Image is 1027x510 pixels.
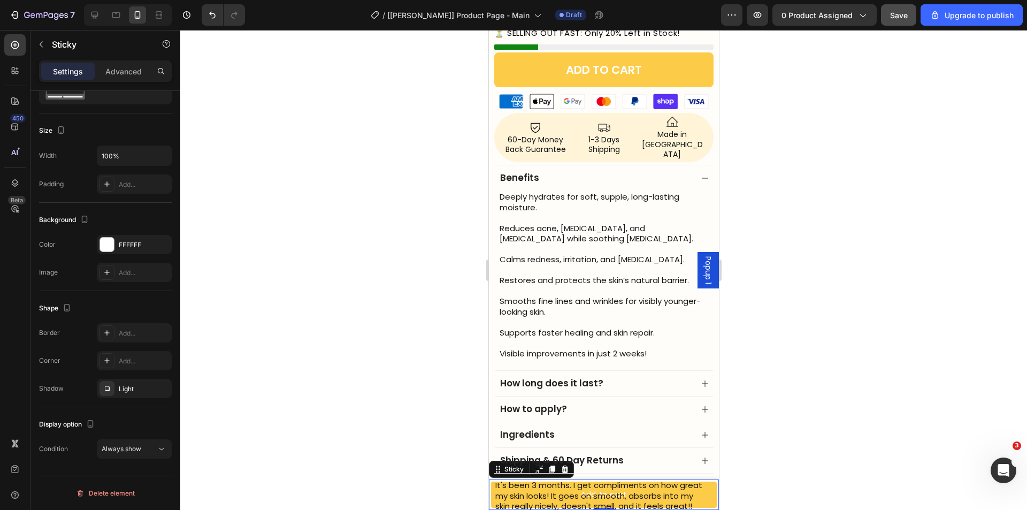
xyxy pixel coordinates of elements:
[102,445,141,453] span: Always show
[76,487,135,500] div: Delete element
[119,384,169,394] div: Light
[39,444,68,454] div: Condition
[4,4,80,26] button: 7
[382,10,385,21] span: /
[70,9,75,21] p: 7
[39,384,64,393] div: Shadow
[566,10,582,20] span: Draft
[97,439,172,459] button: Always show
[39,417,97,432] div: Display option
[119,329,169,338] div: Add...
[11,245,219,256] p: Restores and protects the skin’s natural barrier.
[890,11,908,20] span: Save
[11,162,219,182] p: Deeply hydrates for soft, supple, long-lasting moisture.
[11,224,219,235] p: Calms redness, irritation, and [MEDICAL_DATA].
[39,268,58,277] div: Image
[39,179,64,189] div: Padding
[39,151,57,161] div: Width
[53,66,83,77] p: Settings
[387,10,530,21] span: [[PERSON_NAME]] Product Page - Main
[11,142,50,154] p: Benefits
[15,105,79,124] p: 60-Day Money Back Guarantee
[39,301,73,316] div: Shape
[39,328,60,338] div: Border
[39,485,172,502] button: Delete element
[1013,442,1021,450] span: 3
[119,268,169,278] div: Add...
[97,146,171,165] input: Auto
[39,124,67,138] div: Size
[8,196,26,204] div: Beta
[119,356,169,366] div: Add...
[930,10,1014,21] div: Upgrade to publish
[772,4,877,26] button: 0 product assigned
[11,399,66,410] p: Ingredients
[119,180,169,189] div: Add...
[202,4,245,26] div: Undo/Redo
[921,4,1023,26] button: Upgrade to publish
[10,114,26,123] div: 450
[5,62,225,83] img: gempages_554878730804134722-5bd97fec-7e9f-490f-933b-6ac5ec858c85.png
[11,424,135,436] p: Shipping & 60 Day Returns
[11,318,219,329] p: Visible improvements in just 2 weeks!
[11,347,114,359] p: How long does it last?
[6,450,214,482] p: It's been 3 months. I get compliments on how great my skin looks! It goes on smooth, absorbs into...
[781,10,853,21] span: 0 product assigned
[881,4,916,26] button: Save
[991,458,1016,483] iframe: Intercom live chat
[11,266,219,287] p: Smooths fine lines and wrinkles for visibly younger-looking skin.
[11,373,78,385] p: How to apply?
[39,356,60,366] div: Corner
[39,240,56,249] div: Color
[83,105,147,124] p: 1-3 Days Shipping
[151,100,215,129] p: Made in [GEOGRAPHIC_DATA]
[11,298,219,308] p: Supports faster healing and skin repair.
[119,240,169,250] div: FFFFFF
[77,33,153,47] div: ADD TO CART
[52,38,143,51] p: Sticky
[105,66,142,77] p: Advanced
[5,22,225,57] button: ADD TO CART
[39,213,91,227] div: Background
[489,30,719,510] iframe: To enrich screen reader interactions, please activate Accessibility in Grammarly extension settings
[11,193,219,214] p: Reduces acne, [MEDICAL_DATA], and [MEDICAL_DATA] while soothing [MEDICAL_DATA].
